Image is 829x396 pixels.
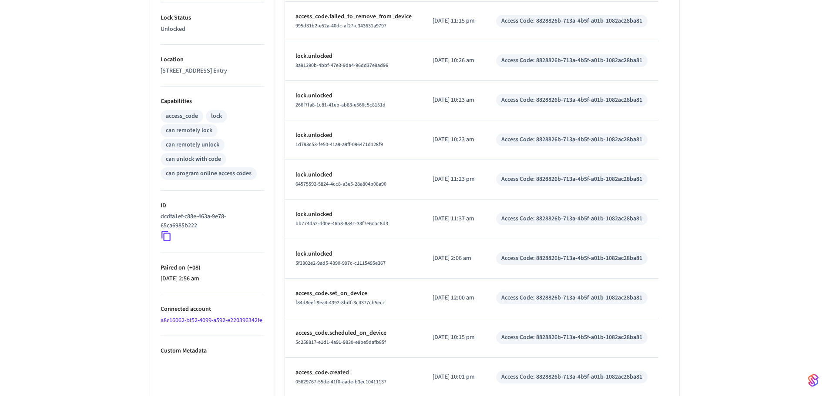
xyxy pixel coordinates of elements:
[433,293,475,303] p: [DATE] 12:00 am
[295,378,386,386] span: 05629767-55de-41f0-aade-b3ec10411137
[295,329,412,338] p: access_code.scheduled_on_device
[161,305,264,314] p: Connected account
[295,52,412,61] p: lock.unlocked
[501,175,642,184] div: Access Code: 8828826b-713a-4b5f-a01b-1082ac28ba81
[295,180,386,188] span: 64575592-5824-4cc8-a3e5-28a804b08a90
[295,22,386,30] span: 995d31b2-e52a-40dc-af27-c343631a9797
[161,25,264,34] p: Unlocked
[295,101,386,109] span: 266f7fa8-1c81-41eb-ab83-e566c5c8151d
[161,346,264,356] p: Custom Metadata
[501,333,642,342] div: Access Code: 8828826b-713a-4b5f-a01b-1082ac28ba81
[161,263,264,273] p: Paired on
[501,254,642,263] div: Access Code: 8828826b-713a-4b5f-a01b-1082ac28ba81
[295,170,412,180] p: lock.unlocked
[211,112,222,121] div: lock
[501,56,642,65] div: Access Code: 8828826b-713a-4b5f-a01b-1082ac28ba81
[501,293,642,303] div: Access Code: 8828826b-713a-4b5f-a01b-1082ac28ba81
[295,250,412,259] p: lock.unlocked
[161,274,264,283] p: [DATE] 2:56 am
[295,210,412,219] p: lock.unlocked
[433,214,475,223] p: [DATE] 11:37 am
[166,126,212,135] div: can remotely lock
[501,135,642,144] div: Access Code: 8828826b-713a-4b5f-a01b-1082ac28ba81
[433,135,475,144] p: [DATE] 10:23 am
[295,299,385,306] span: f84d8eef-9ea4-4392-8bdf-3c4377cb5ecc
[295,368,412,377] p: access_code.created
[295,131,412,140] p: lock.unlocked
[433,373,475,382] p: [DATE] 10:01 pm
[808,373,819,387] img: SeamLogoGradient.69752ec5.svg
[166,112,198,121] div: access_code
[295,220,388,227] span: bb774d52-d00e-46b3-884c-33f7e6cbc8d3
[166,140,219,150] div: can remotely unlock
[166,169,252,178] div: can program online access codes
[161,55,264,64] p: Location
[161,201,264,210] p: ID
[501,96,642,105] div: Access Code: 8828826b-713a-4b5f-a01b-1082ac28ba81
[161,97,264,106] p: Capabilities
[433,96,475,105] p: [DATE] 10:23 am
[161,13,264,23] p: Lock Status
[433,56,475,65] p: [DATE] 10:26 am
[161,67,264,76] p: [STREET_ADDRESS] Entry
[295,339,386,346] span: 5c258817-e1d1-4a91-9830-e8be5dafb85f
[433,254,475,263] p: [DATE] 2:06 am
[295,289,412,298] p: access_code.set_on_device
[433,175,475,184] p: [DATE] 11:23 pm
[501,17,642,26] div: Access Code: 8828826b-713a-4b5f-a01b-1082ac28ba81
[166,155,221,164] div: can unlock with code
[433,333,475,342] p: [DATE] 10:15 pm
[161,316,262,325] a: a8c16062-bf52-4099-a592-e220396342fe
[295,62,388,69] span: 3a91390b-4bbf-47e3-9da4-96dd37e9ad96
[185,263,201,272] span: ( +08 )
[295,141,383,148] span: 1d798c53-fe50-41a9-a9ff-096471d128f9
[295,91,412,100] p: lock.unlocked
[295,12,412,21] p: access_code.failed_to_remove_from_device
[295,260,386,267] span: 5f3302e2-9ad5-4390-997c-c1115495e367
[501,214,642,223] div: Access Code: 8828826b-713a-4b5f-a01b-1082ac28ba81
[501,373,642,382] div: Access Code: 8828826b-713a-4b5f-a01b-1082ac28ba81
[161,212,261,230] p: dcdfa1ef-c88e-463a-9e78-65ca6985b222
[433,17,475,26] p: [DATE] 11:15 pm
